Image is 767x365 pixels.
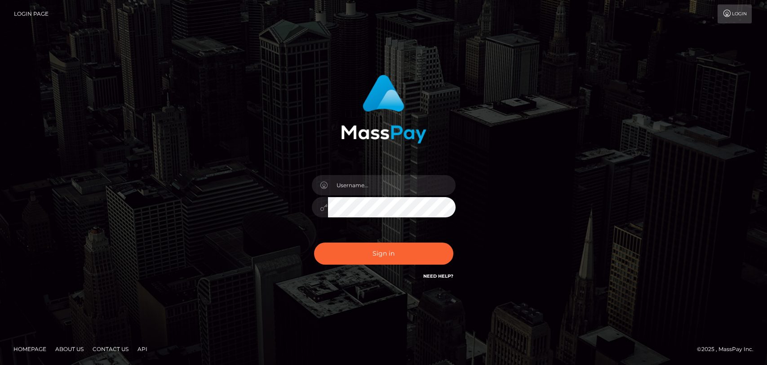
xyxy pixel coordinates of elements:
img: MassPay Login [341,75,426,144]
button: Sign in [314,243,453,265]
a: Need Help? [423,273,453,279]
div: © 2025 , MassPay Inc. [697,344,760,354]
a: About Us [52,342,87,356]
a: Login [718,5,752,23]
input: Username... [328,175,456,195]
a: Login Page [14,5,49,23]
a: API [134,342,151,356]
a: Contact Us [89,342,132,356]
a: Homepage [10,342,50,356]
